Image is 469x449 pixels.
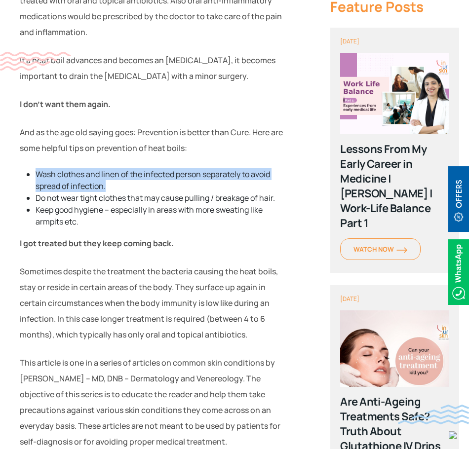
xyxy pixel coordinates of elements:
a: Whatsappicon [448,266,469,277]
p: And as the age old saying goes: Prevention is better than Cure. Here are some helpful tips on pre... [20,124,289,156]
li: Wash clothes and linen of the infected person separately to avoid spread of infection. [36,168,289,192]
p: If a heat boil advances and becomes an [MEDICAL_DATA], it becomes important to drain the [MEDICAL... [20,52,289,84]
img: up-blue-arrow.svg [449,431,457,439]
img: Whatsappicon [448,239,469,305]
div: Lessons From My Early Career in Medicine | [PERSON_NAME] | Work-Life Balance Part 1 [340,142,449,231]
div: [DATE] [340,296,449,303]
li: Do not wear tight clothes that may cause pulling / breakage of hair. [36,192,289,204]
strong: I don’t want them again. [20,99,111,110]
strong: I got treated but they keep coming back. [20,238,174,249]
img: bluewave [398,405,469,424]
img: poster [340,311,449,387]
li: Keep good hygiene – especially in areas with more sweating like armpits etc. [36,204,289,227]
a: Watch Noworange-arrow [340,239,421,261]
span: Watch Now [353,245,407,254]
img: poster [340,53,449,134]
p: Sometimes despite the treatment the bacteria causing the heat boils, stay or reside in certain ar... [20,263,289,342]
img: offerBt [448,166,469,232]
div: [DATE] [340,37,449,45]
img: orange-arrow [396,247,407,253]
